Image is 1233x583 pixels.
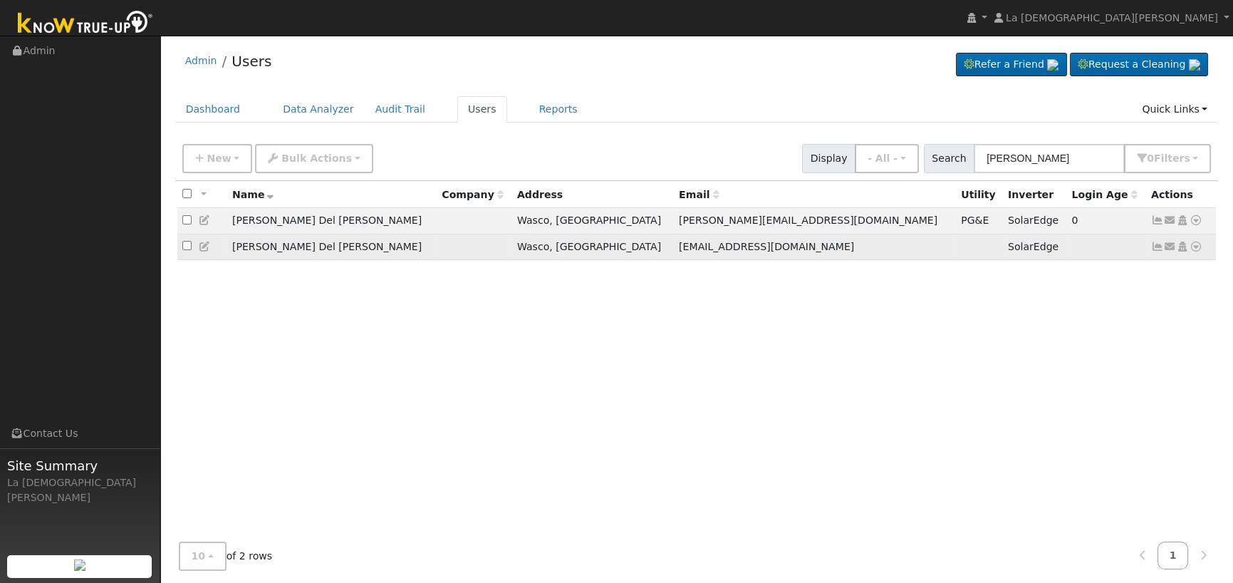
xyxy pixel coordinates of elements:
[956,53,1067,77] a: Refer a Friend
[231,53,271,70] a: Users
[227,208,437,234] td: [PERSON_NAME] Del [PERSON_NAME]
[227,234,437,260] td: [PERSON_NAME] Del [PERSON_NAME]
[512,234,674,260] td: Wasco, [GEOGRAPHIC_DATA]
[1151,215,1164,226] a: Show Graph
[1190,239,1202,254] a: Other actions
[1184,153,1190,164] span: s
[1151,187,1211,202] div: Actions
[255,144,373,173] button: Bulk Actions
[207,153,231,164] span: New
[232,189,274,200] span: Name
[365,96,436,123] a: Audit Trail
[185,55,217,66] a: Admin
[1176,215,1189,226] a: Login As
[199,215,212,226] a: Edit User
[679,189,719,200] span: Email
[512,208,674,234] td: Wasco, [GEOGRAPHIC_DATA]
[974,144,1125,173] input: Search
[961,187,998,202] div: Utility
[1008,187,1062,202] div: Inverter
[1008,241,1058,252] span: SolarEdge
[1072,189,1138,200] span: Days since last login
[679,241,854,252] span: [EMAIL_ADDRESS][DOMAIN_NAME]
[281,153,352,164] span: Bulk Actions
[961,215,989,226] span: PG&E
[802,144,855,173] span: Display
[1008,215,1058,226] span: SolarEdge
[182,144,253,173] button: New
[517,187,669,202] div: Address
[1164,239,1177,254] a: macariabadillo78@gmail.com
[1190,213,1202,228] a: Other actions
[1157,542,1189,569] a: 1
[1047,59,1058,71] img: retrieve
[179,542,273,571] span: of 2 rows
[924,144,974,173] span: Search
[7,456,152,475] span: Site Summary
[1151,241,1164,252] a: Show Graph
[1070,53,1208,77] a: Request a Cleaning
[1154,153,1190,164] span: Filter
[272,96,365,123] a: Data Analyzer
[7,475,152,505] div: La [DEMOGRAPHIC_DATA][PERSON_NAME]
[457,96,507,123] a: Users
[1189,59,1200,71] img: retrieve
[179,542,227,571] button: 10
[1072,215,1078,226] span: 10/15/2025 3:50:40 PM
[1124,144,1211,173] button: 0Filters
[74,559,85,571] img: retrieve
[855,144,919,173] button: - All -
[199,241,212,252] a: Edit User
[679,215,937,226] span: [PERSON_NAME][EMAIL_ADDRESS][DOMAIN_NAME]
[11,8,160,40] img: Know True-Up
[175,96,251,123] a: Dashboard
[1164,213,1177,228] a: maria.badillo28@icloud.com
[1006,12,1218,24] span: La [DEMOGRAPHIC_DATA][PERSON_NAME]
[192,550,206,562] span: 10
[1131,96,1218,123] a: Quick Links
[529,96,588,123] a: Reports
[442,189,503,200] span: Company name
[1176,241,1189,252] a: Login As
